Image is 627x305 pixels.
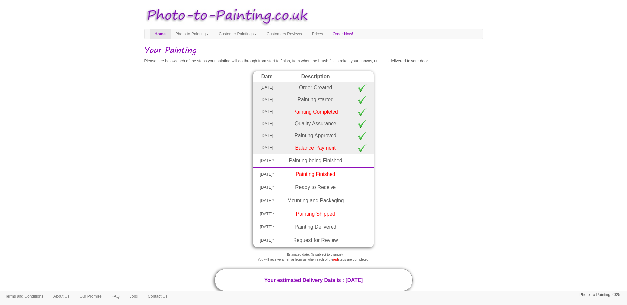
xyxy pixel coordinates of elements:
a: Customer Paintings [214,29,262,39]
td: Ready to Receive [281,181,351,194]
img: To Do [357,156,367,166]
strong: Description [301,74,330,79]
img: Done [357,144,367,152]
img: To Do [357,183,367,192]
img: To Do [357,196,367,206]
a: Photo to Painting [171,29,214,39]
p: Please see below each of the steps your painting will go through from start to finish, from when ... [144,58,483,65]
a: FAQ [107,291,125,301]
img: To Do [357,235,367,245]
img: Done [357,108,367,116]
img: Photo to Painting [141,3,310,29]
td: Order Created [281,82,351,94]
td: Painting started [281,94,351,106]
span: red [333,258,338,261]
img: Done [357,95,367,104]
td: [DATE] [253,130,280,142]
td: Balance Payment [281,142,351,154]
td: Painting Delivered [281,220,351,234]
img: To Do [357,222,367,232]
a: Jobs [125,291,143,301]
img: Done [357,119,367,128]
td: [DATE]* [253,168,280,181]
a: Home [150,29,171,39]
td: [DATE]* [253,234,280,247]
a: Our Promise [74,291,106,301]
td: [DATE]* [253,207,280,220]
a: Customers Reviews [262,29,307,39]
td: Request for Review [281,234,351,247]
h2: Your Painting [144,46,483,56]
td: Painting Approved [281,130,351,142]
td: [DATE] [253,82,280,94]
td: Mounting and Packaging [281,194,351,207]
img: To Do [357,169,367,179]
td: Painting being Finished [281,154,351,168]
td: [DATE]* [253,154,280,168]
a: Prices [307,29,328,39]
td: [DATE] [253,106,280,118]
td: [DATE]* [253,194,280,207]
td: [DATE] [253,142,280,154]
a: About Us [48,291,74,301]
img: To Do [357,209,367,219]
td: [DATE] [253,118,280,130]
a: Contact Us [143,291,172,301]
td: Painting Completed [281,106,351,118]
td: Painting Finished [281,168,351,181]
strong: Date [261,74,273,79]
td: [DATE] [253,94,280,106]
p: Your estimated Delivery Date is : [DATE] [215,269,413,291]
td: Quality Assurance [281,118,351,130]
td: [DATE]* [253,181,280,194]
img: Done [357,131,367,140]
td: Painting Shipped [281,207,351,220]
a: Order Now! [328,29,358,39]
td: [DATE]* [253,220,280,234]
p: Photo To Painting 2025 [579,291,620,298]
p: * Estimated date, (is subject to change) You will receive an email from us when each of the steps... [148,253,480,262]
img: Done [357,84,367,92]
